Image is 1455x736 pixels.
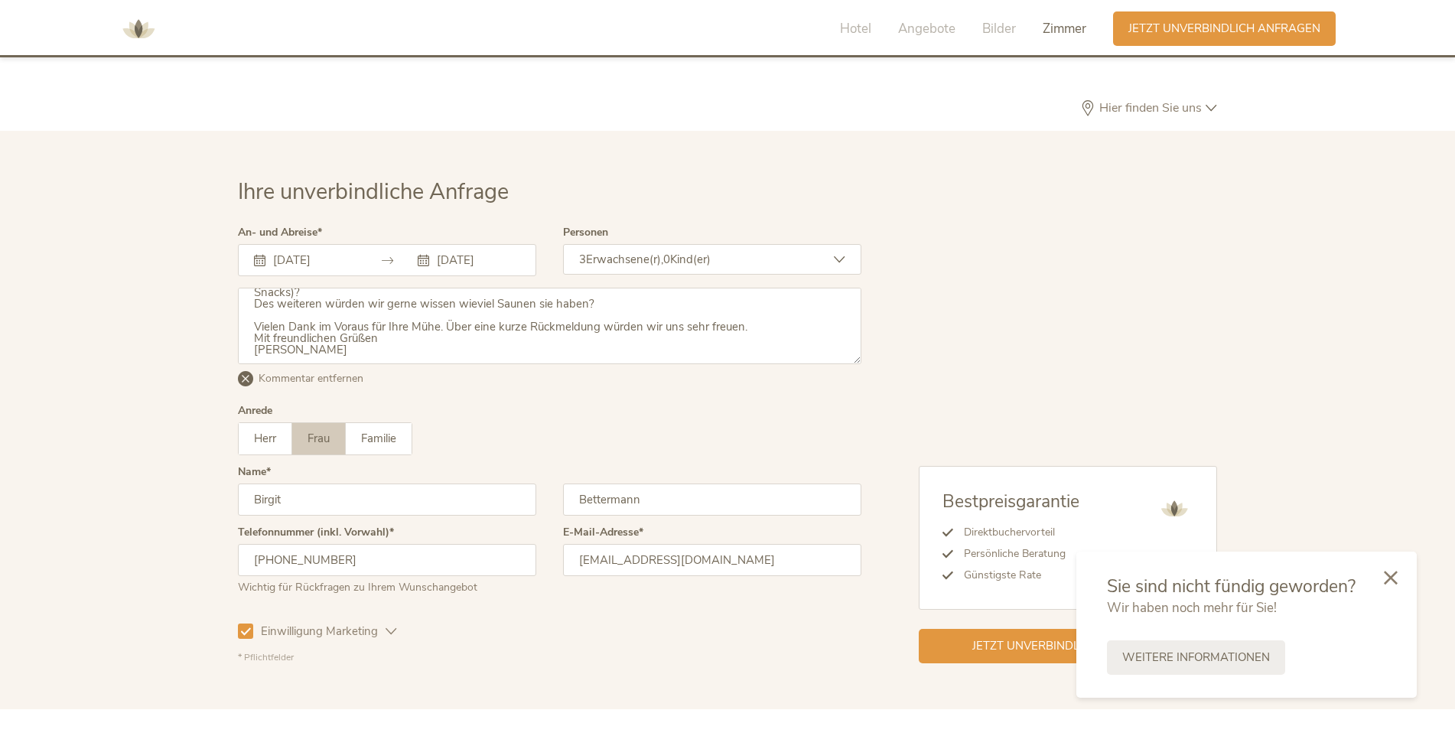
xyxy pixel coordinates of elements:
[563,544,861,576] input: E-Mail-Adresse
[670,252,711,267] span: Kind(er)
[361,431,396,446] span: Familie
[238,227,322,238] label: An- und Abreise
[253,624,386,640] span: Einwilligung Marketing
[1107,599,1277,617] span: Wir haben noch mehr für Sie!
[1128,21,1320,37] span: Jetzt unverbindlich anfragen
[238,527,394,538] label: Telefonnummer (inkl. Vorwahl)
[1107,640,1285,675] a: Weitere Informationen
[1095,102,1206,114] span: Hier finden Sie uns
[254,431,276,446] span: Herr
[238,544,536,576] input: Telefonnummer (inkl. Vorwahl)
[563,227,608,238] label: Personen
[238,467,271,477] label: Name
[238,177,509,207] span: Ihre unverbindliche Anfrage
[269,252,356,268] input: Anreise
[116,23,161,34] a: AMONTI & LUNARIS Wellnessresort
[953,565,1079,586] li: Günstigste Rate
[238,484,536,516] input: Vorname
[563,484,861,516] input: Nachname
[259,371,363,386] span: Kommentar entfernen
[586,252,663,267] span: Erwachsene(r),
[898,20,955,37] span: Angebote
[238,405,272,416] div: Anrede
[982,20,1016,37] span: Bilder
[238,576,536,595] div: Wichtig für Rückfragen zu Ihrem Wunschangebot
[1155,490,1193,528] img: AMONTI & LUNARIS Wellnessresort
[1107,575,1356,598] span: Sie sind nicht fündig geworden?
[953,522,1079,543] li: Direktbuchervorteil
[840,20,871,37] span: Hotel
[433,252,520,268] input: Abreise
[663,252,670,267] span: 0
[942,490,1079,513] span: Bestpreisgarantie
[579,252,586,267] span: 3
[116,6,161,52] img: AMONTI & LUNARIS Wellnessresort
[238,651,861,664] div: * Pflichtfelder
[972,638,1164,654] span: Jetzt unverbindlich anfragen
[1122,650,1270,666] span: Weitere Informationen
[953,543,1079,565] li: Persönliche Beratung
[563,527,643,538] label: E-Mail-Adresse
[1043,20,1086,37] span: Zimmer
[308,431,330,446] span: Frau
